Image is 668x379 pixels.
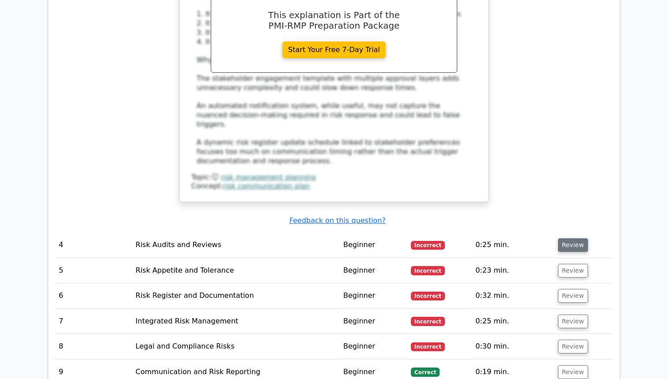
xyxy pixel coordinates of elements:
td: Beginner [340,334,407,359]
td: 6 [55,283,132,308]
td: Beginner [340,309,407,334]
button: Review [558,365,588,379]
td: 0:25 min. [472,309,554,334]
button: Review [558,315,588,328]
span: Incorrect [411,342,445,351]
a: Start Your Free 7-Day Trial [282,41,386,58]
a: risk communication plan [223,182,310,190]
button: Review [558,340,588,353]
a: risk management planning [221,173,316,181]
td: Beginner [340,233,407,258]
td: Risk Appetite and Tolerance [132,258,340,283]
td: 4 [55,233,132,258]
span: Incorrect [411,241,445,250]
td: Legal and Compliance Risks [132,334,340,359]
a: Feedback on this question? [289,216,386,225]
td: 0:30 min. [472,334,554,359]
span: Incorrect [411,317,445,326]
td: 0:23 min. [472,258,554,283]
div: Concept: [191,182,477,191]
td: 0:32 min. [472,283,554,308]
span: Correct [411,368,440,376]
td: Risk Audits and Reviews [132,233,340,258]
td: 7 [55,309,132,334]
button: Review [558,289,588,303]
span: Incorrect [411,266,445,275]
span: Incorrect [411,292,445,300]
td: 0:25 min. [472,233,554,258]
div: Topic: [191,173,477,182]
td: Integrated Risk Management [132,309,340,334]
td: 5 [55,258,132,283]
td: Beginner [340,258,407,283]
td: 8 [55,334,132,359]
td: Risk Register and Documentation [132,283,340,308]
button: Review [558,264,588,278]
button: Review [558,238,588,252]
td: Beginner [340,283,407,308]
